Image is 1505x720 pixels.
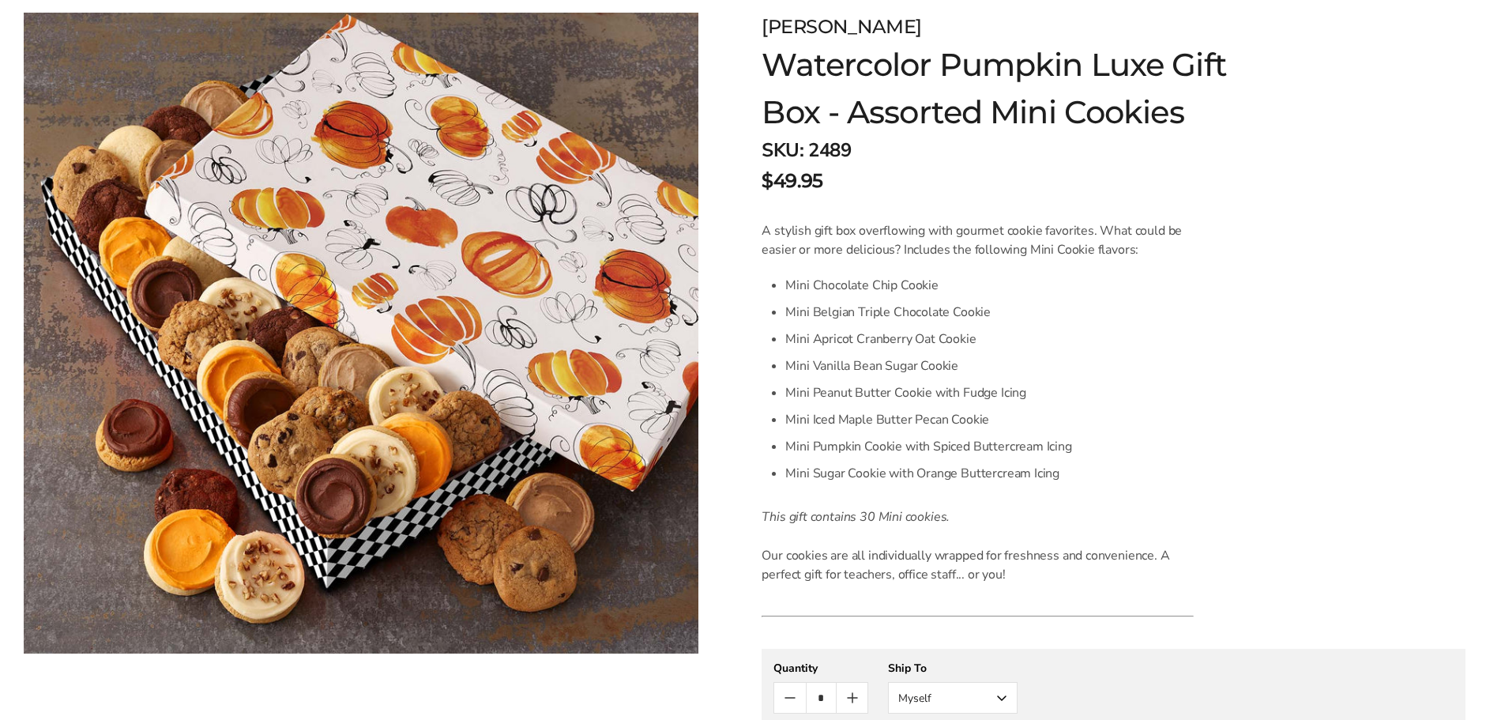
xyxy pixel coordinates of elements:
[785,326,1194,352] li: Mini Apricot Cranberry Oat Cookie
[762,13,1266,41] div: [PERSON_NAME]
[888,661,1018,676] div: Ship To
[762,508,950,526] em: This gift contains 30 Mini cookies.
[785,406,1194,433] li: Mini Iced Maple Butter Pecan Cookie
[806,683,837,713] input: Quantity
[762,167,822,195] span: $49.95
[785,433,1194,460] li: Mini Pumpkin Cookie with Spiced Buttercream Icing
[762,546,1194,584] p: Our cookies are all individually wrapped for freshness and convenience. A perfect gift for teache...
[24,13,698,654] img: Watercolor Pumpkin Luxe Gift Box - Assorted Mini Cookies
[785,460,1194,487] li: Mini Sugar Cookie with Orange Buttercream Icing
[13,660,164,707] iframe: Sign Up via Text for Offers
[808,138,851,163] span: 2489
[785,352,1194,379] li: Mini Vanilla Bean Sugar Cookie
[774,683,805,713] button: Count minus
[785,272,1194,299] li: Mini Chocolate Chip Cookie
[785,379,1194,406] li: Mini Peanut Butter Cookie with Fudge Icing
[773,661,868,676] div: Quantity
[888,682,1018,714] button: Myself
[762,41,1266,136] h1: Watercolor Pumpkin Luxe Gift Box - Assorted Mini Cookies
[785,299,1194,326] li: Mini Belgian Triple Chocolate Cookie
[762,221,1194,259] p: A stylish gift box overflowing with gourmet cookie favorites. What could be easier or more delici...
[762,138,803,163] strong: SKU:
[837,683,867,713] button: Count plus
